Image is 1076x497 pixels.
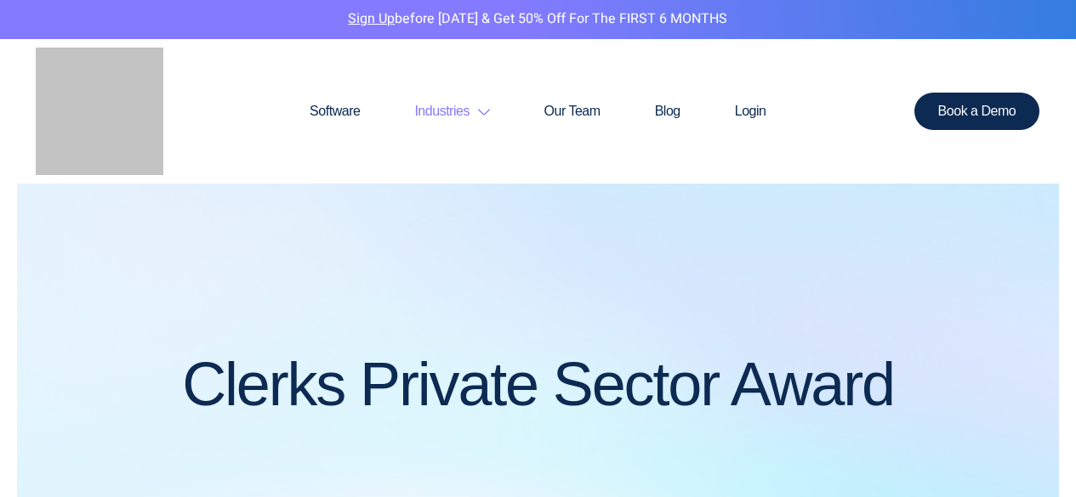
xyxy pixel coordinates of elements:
[13,8,1063,31] p: before [DATE] & Get 50% Off for the FIRST 6 MONTHS
[348,8,395,29] a: Sign Up
[708,71,794,152] a: Login
[628,71,708,152] a: Blog
[387,71,516,152] a: Industries
[282,71,387,152] a: Software
[739,62,1072,484] iframe: SalesIQ Chatwindow
[182,351,894,418] h1: Clerks Private Sector Award
[517,71,628,152] a: Our Team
